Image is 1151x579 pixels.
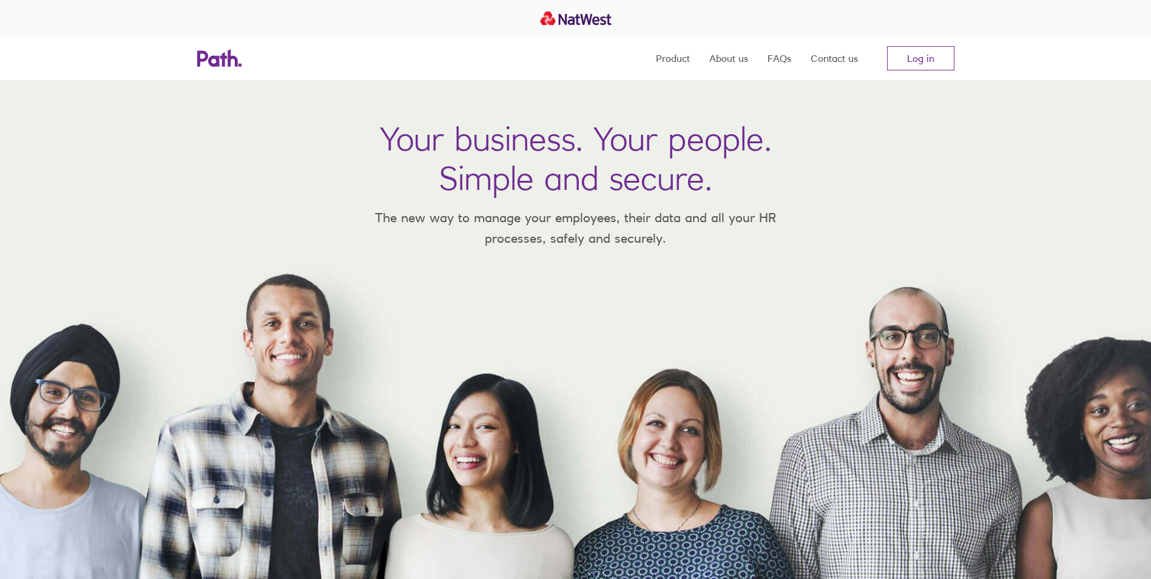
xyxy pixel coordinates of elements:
h1: Your business. Your people. Simple and secure. [380,119,772,198]
a: About us [709,36,748,80]
a: Contact us [811,36,858,80]
p: The new way to manage your employees, their data and all your HR processes, safely and securely. [357,208,794,248]
a: FAQs [768,36,791,80]
a: Log in [887,46,954,70]
a: Product [656,36,690,80]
